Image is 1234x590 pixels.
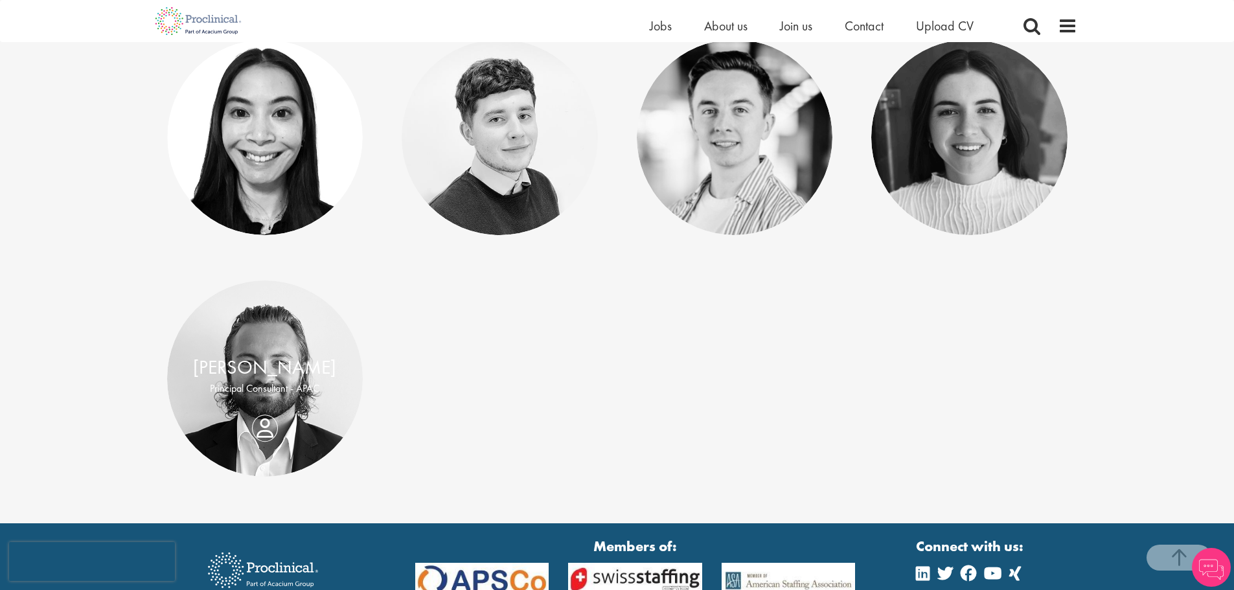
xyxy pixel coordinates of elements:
p: Principal Consultant - APAC [180,381,350,396]
a: [PERSON_NAME] [193,355,336,380]
strong: Members of: [415,536,856,556]
a: Join us [780,17,812,34]
iframe: reCAPTCHA [9,542,175,581]
a: About us [704,17,748,34]
img: Chatbot [1192,548,1231,587]
a: Upload CV [916,17,974,34]
strong: Connect with us: [916,536,1026,556]
a: Jobs [650,17,672,34]
a: Contact [845,17,884,34]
